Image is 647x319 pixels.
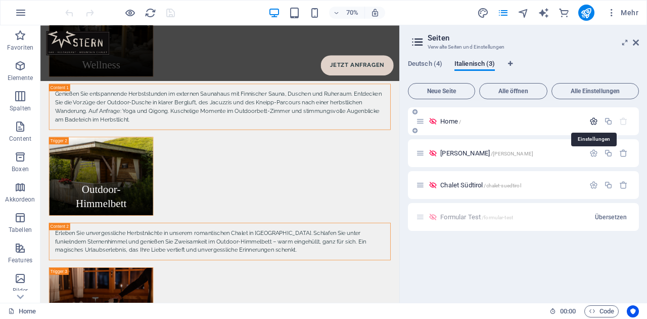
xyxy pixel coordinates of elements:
div: Entfernen [619,149,628,157]
i: Design (Strg+Alt+Y) [477,7,489,19]
button: design [477,7,489,19]
span: Code [589,305,614,317]
p: Favoriten [7,44,33,52]
button: Klicke hier, um den Vorschau-Modus zu verlassen [124,7,136,19]
button: 70% [329,7,365,19]
span: Klick, um Seite zu öffnen [440,149,533,157]
h3: Verwalte Seiten und Einstellungen [428,43,619,52]
span: Neue Seite [412,88,471,94]
h6: 70% [344,7,360,19]
button: Neue Seite [408,83,475,99]
div: [PERSON_NAME]/[PERSON_NAME] [437,150,584,156]
button: Usercentrics [627,305,639,317]
p: Spalten [10,104,31,112]
div: Duplizieren [604,149,613,157]
span: Italienisch (3) [454,58,495,72]
div: Chalet Südtirol/chalet-suedtirol [437,182,584,188]
h2: Seiten [428,33,639,43]
div: Einstellungen [589,181,598,189]
span: / [459,119,461,125]
button: Übersetzen [591,209,631,225]
span: Mehr [607,8,638,18]
span: Alle Einstellungen [556,88,634,94]
span: Übersetzen [595,213,627,221]
div: Einstellungen [589,149,598,157]
div: Home/ [437,118,584,125]
p: Elemente [8,74,33,82]
div: Duplizieren [604,117,613,126]
p: Akkordeon [5,195,35,204]
span: Klick, um Seite zu öffnen [440,117,461,125]
span: 00 00 [560,305,576,317]
i: Seiten (Strg+Alt+S) [497,7,509,19]
a: Klick, um Auswahl aufzuheben. Doppelklick öffnet Seitenverwaltung [8,305,36,317]
span: : [567,307,569,315]
span: /[PERSON_NAME] [491,151,533,156]
button: Alle öffnen [479,83,547,99]
button: commerce [558,7,570,19]
p: Boxen [12,165,29,173]
button: Alle Einstellungen [551,83,639,99]
p: Tabellen [9,226,32,234]
div: Entfernen [619,181,628,189]
span: /chalet-suedtirol [484,183,521,188]
p: Content [9,135,31,143]
i: Veröffentlichen [580,7,592,19]
button: Code [584,305,619,317]
i: Seite neu laden [145,7,156,19]
h6: Session-Zeit [549,305,576,317]
button: reload [144,7,156,19]
button: navigator [518,7,530,19]
i: Navigator [518,7,529,19]
div: Sprachen-Tabs [408,60,639,79]
div: Genießen Sie entspannende Herbststunden im externen Saunahaus mit Finnischer Sauna, Duschen und R... [21,92,492,141]
i: AI Writer [538,7,549,19]
i: Bei Größenänderung Zoomstufe automatisch an das gewählte Gerät anpassen. [371,8,380,17]
button: text_generator [538,7,550,19]
div: Die Startseite kann nicht gelöscht werden [619,117,628,126]
span: Alle öffnen [484,88,543,94]
span: Klick, um Seite zu öffnen [440,181,521,189]
span: Deutsch (4) [408,58,442,72]
button: publish [578,5,594,21]
div: Duplizieren [604,181,613,189]
p: Features [8,256,32,264]
i: Commerce [558,7,570,19]
button: pages [497,7,510,19]
p: Bilder [13,287,28,295]
button: Mehr [603,5,642,21]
